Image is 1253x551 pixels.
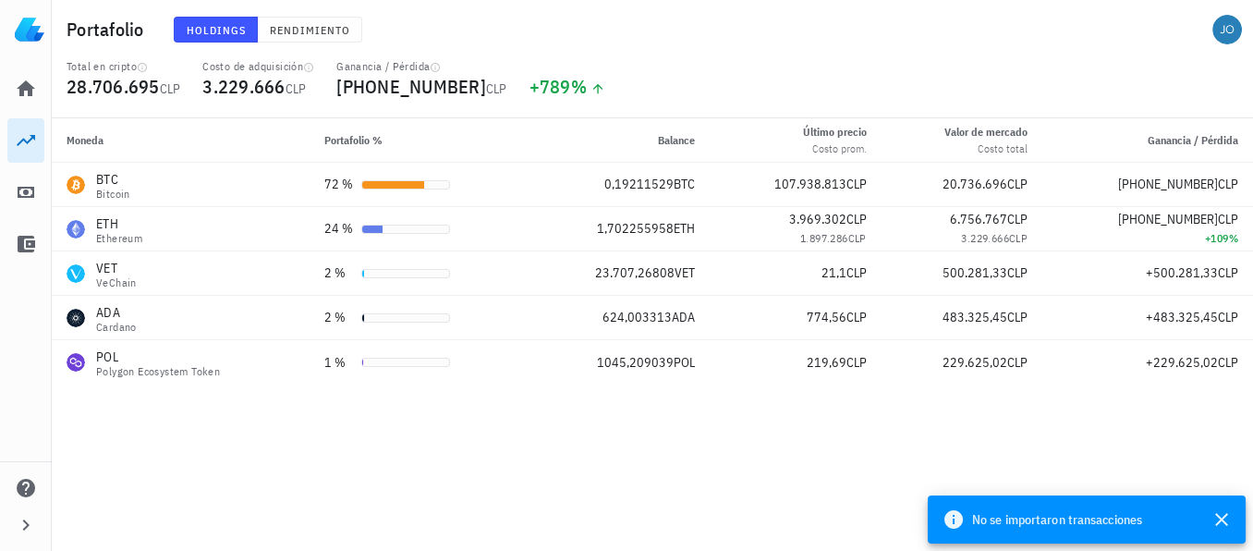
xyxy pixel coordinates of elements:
[846,309,867,325] span: CLP
[96,348,220,366] div: POL
[1148,133,1238,147] span: Ganancia / Pérdida
[789,211,846,227] span: 3.969.302
[67,309,85,327] div: ADA-icon
[269,23,350,37] span: Rendimiento
[96,259,137,277] div: VET
[96,170,130,189] div: BTC
[67,74,160,99] span: 28.706.695
[821,264,846,281] span: 21,1
[1218,309,1238,325] span: CLP
[15,15,44,44] img: LedgiFi
[675,264,695,281] span: VET
[174,17,259,43] button: Holdings
[943,354,1007,371] span: 229.625,02
[972,509,1142,530] span: No se importaron transacciones
[944,124,1028,141] div: Valor de mercado
[1218,176,1238,192] span: CLP
[1146,264,1218,281] span: +500.281,33
[67,59,180,74] div: Total en cripto
[1057,229,1238,248] div: +109
[1042,118,1253,163] th: Ganancia / Pérdida: Sin ordenar. Pulse para ordenar de forma ascendente.
[1218,264,1238,281] span: CLP
[846,354,867,371] span: CLP
[67,133,103,147] span: Moneda
[597,220,674,237] span: 1,702255958
[595,264,675,281] span: 23.707,26808
[324,308,354,327] div: 2 %
[202,74,285,99] span: 3.229.666
[604,176,674,192] span: 0,19211529
[286,80,307,97] span: CLP
[1007,264,1028,281] span: CLP
[96,322,137,333] div: Cardano
[67,264,85,283] div: VET-icon
[807,354,846,371] span: 219,69
[336,74,486,99] span: [PHONE_NUMBER]
[96,233,142,244] div: Ethereum
[597,354,674,371] span: 1045,209039
[672,309,695,325] span: ADA
[846,264,867,281] span: CLP
[67,220,85,239] div: ETH-icon
[774,176,846,192] span: 107.938.813
[807,309,846,325] span: 774,56
[258,17,362,43] button: Rendimiento
[846,176,867,192] span: CLP
[324,175,354,194] div: 72 %
[943,176,1007,192] span: 20.736.696
[67,176,85,194] div: BTC-icon
[950,211,1007,227] span: 6.756.767
[96,366,220,377] div: Polygon Ecosystem Token
[1009,231,1028,245] span: CLP
[674,176,695,192] span: BTC
[674,354,695,371] span: POL
[486,80,507,97] span: CLP
[528,118,710,163] th: Balance: Sin ordenar. Pulse para ordenar de forma ascendente.
[67,353,85,372] div: POL-icon
[324,263,354,283] div: 2 %
[324,219,354,239] div: 24 %
[160,80,181,97] span: CLP
[803,124,867,141] div: Último precio
[1118,176,1218,192] span: [PHONE_NUMBER]
[961,231,1009,245] span: 3.229.666
[1218,211,1238,227] span: CLP
[944,141,1028,157] div: Costo total
[202,59,314,74] div: Costo de adquisición
[1007,176,1028,192] span: CLP
[529,78,606,96] div: +789
[324,353,354,373] div: 1 %
[1118,211,1218,227] span: [PHONE_NUMBER]
[310,118,528,163] th: Portafolio %: Sin ordenar. Pulse para ordenar de forma ascendente.
[1229,231,1238,245] span: %
[186,23,247,37] span: Holdings
[571,74,587,99] span: %
[847,231,866,245] span: CLP
[1146,354,1218,371] span: +229.625,02
[803,141,867,157] div: Costo prom.
[52,118,310,163] th: Moneda
[658,133,695,147] span: Balance
[674,220,695,237] span: ETH
[846,211,867,227] span: CLP
[1007,211,1028,227] span: CLP
[1007,354,1028,371] span: CLP
[96,214,142,233] div: ETH
[800,231,848,245] span: 1.897.286
[602,309,672,325] span: 624,003313
[943,264,1007,281] span: 500.281,33
[96,303,137,322] div: ADA
[1212,15,1242,44] div: avatar
[67,15,152,44] h1: Portafolio
[1007,309,1028,325] span: CLP
[96,189,130,200] div: Bitcoin
[96,277,137,288] div: VeChain
[943,309,1007,325] span: 483.325,45
[336,59,506,74] div: Ganancia / Pérdida
[324,133,383,147] span: Portafolio %
[1146,309,1218,325] span: +483.325,45
[1218,354,1238,371] span: CLP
